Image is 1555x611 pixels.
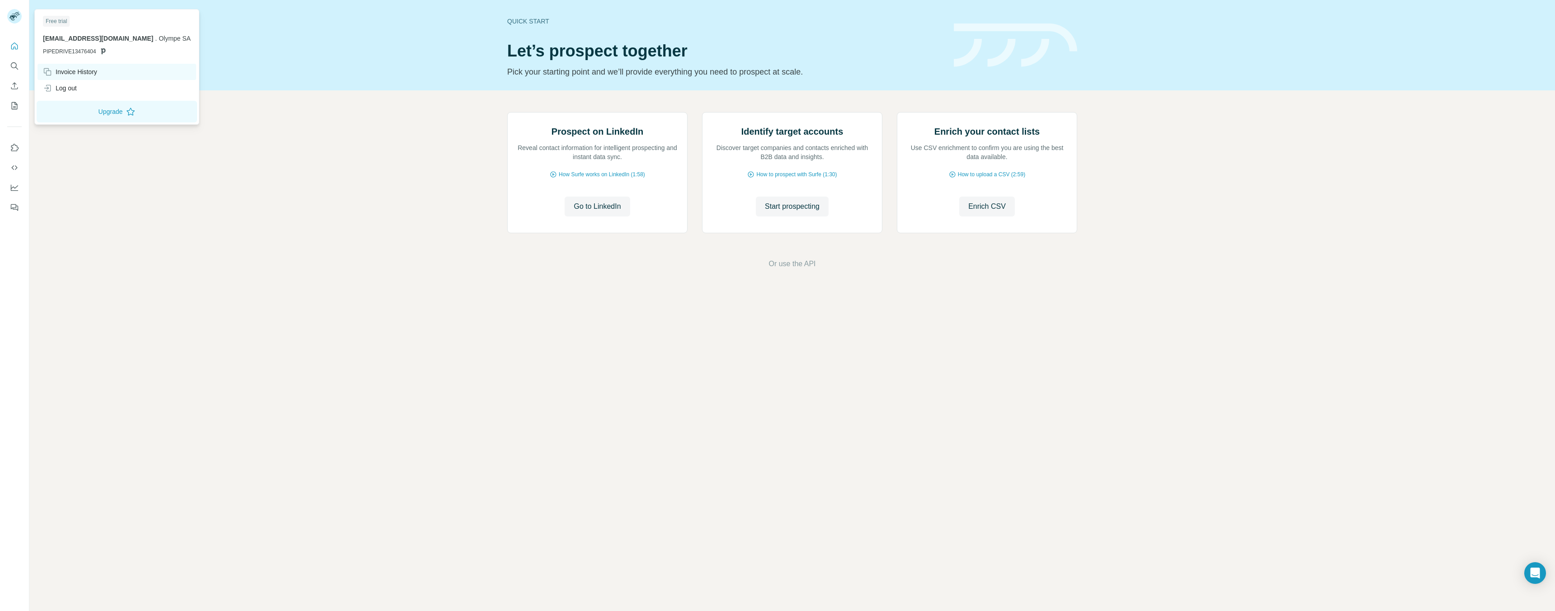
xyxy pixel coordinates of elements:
[768,258,815,269] button: Or use the API
[959,197,1015,216] button: Enrich CSV
[159,35,191,42] span: Olympe SA
[7,58,22,74] button: Search
[43,67,97,76] div: Invoice History
[7,199,22,216] button: Feedback
[507,42,943,60] h1: Let’s prospect together
[43,35,153,42] span: [EMAIL_ADDRESS][DOMAIN_NAME]
[7,98,22,114] button: My lists
[906,143,1068,161] p: Use CSV enrichment to confirm you are using the best data available.
[7,140,22,156] button: Use Surfe on LinkedIn
[37,101,197,122] button: Upgrade
[155,35,157,42] span: .
[7,160,22,176] button: Use Surfe API
[517,143,678,161] p: Reveal contact information for intelligent prospecting and instant data sync.
[934,125,1040,138] h2: Enrich your contact lists
[43,16,70,27] div: Free trial
[559,170,645,179] span: How Surfe works on LinkedIn (1:58)
[7,179,22,196] button: Dashboard
[551,125,643,138] h2: Prospect on LinkedIn
[756,170,837,179] span: How to prospect with Surfe (1:30)
[968,201,1006,212] span: Enrich CSV
[954,23,1077,67] img: banner
[7,38,22,54] button: Quick start
[765,201,820,212] span: Start prospecting
[7,78,22,94] button: Enrich CSV
[507,66,943,78] p: Pick your starting point and we’ll provide everything you need to prospect at scale.
[958,170,1025,179] span: How to upload a CSV (2:59)
[574,201,621,212] span: Go to LinkedIn
[712,143,873,161] p: Discover target companies and contacts enriched with B2B data and insights.
[43,84,77,93] div: Log out
[43,47,96,56] span: PIPEDRIVE13476404
[741,125,843,138] h2: Identify target accounts
[756,197,829,216] button: Start prospecting
[1524,562,1546,584] div: Open Intercom Messenger
[565,197,630,216] button: Go to LinkedIn
[507,17,943,26] div: Quick start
